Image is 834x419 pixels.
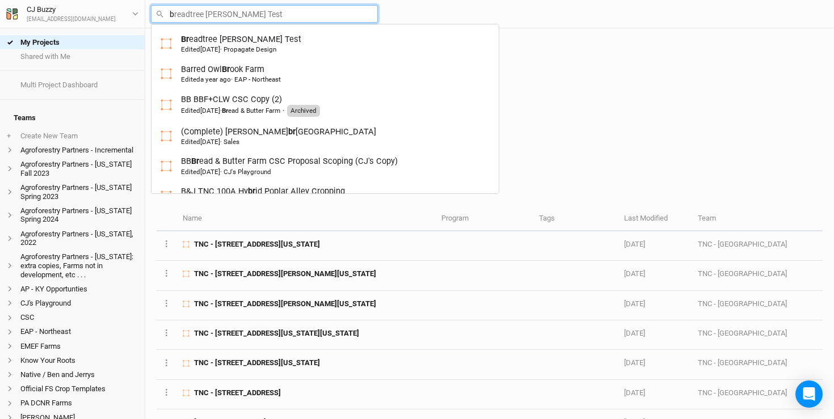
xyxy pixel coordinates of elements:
mark: br [248,186,255,196]
div: (Complete) [PERSON_NAME] [GEOGRAPHIC_DATA] [181,126,376,147]
span: Jun 22, 2023 11:22 AM [200,138,220,146]
a: (Complete) [PERSON_NAME]br[GEOGRAPHIC_DATA]Edited[DATE]· Sales [161,126,490,147]
div: Archived [287,105,320,116]
div: eadtree [PERSON_NAME] Test [181,33,301,54]
a: B&J TNC 100A Hybrid Poplar Alley CroppingEdited[DATE]· Native / [PERSON_NAME] and [PERSON_NAME] [161,185,490,206]
span: Mar 8, 2024 1:48 PM [200,107,220,115]
a: Breadtree Trimble Test [151,29,499,59]
a: Barred OwlBrook FarmEditeda year ago· EAP - Northeast [161,64,490,84]
span: Edited [181,138,220,146]
div: · Sales [181,137,239,146]
div: BB ead & Butter Farm CSC Proposal Scoping (CJ's Copy) [181,155,398,176]
a: (Complete) Bainbridge Lane [151,121,499,151]
div: · ead & Butter Farm [181,106,280,115]
div: · EAP - Northeast [181,75,281,84]
span: Jun 12, 2024 3:58 PM [200,75,231,83]
mark: Br [181,34,189,44]
span: Sep 25, 2025 9:09 AM [624,358,645,367]
th: Tags [533,207,618,231]
div: · CJ's Playground [181,167,271,176]
span: TNC - 718 Windmill Rd, Colton, NY 13625 [194,388,281,398]
span: Edited [181,45,220,53]
h4: Teams [7,107,138,129]
div: BB BBF+CLW CSC Copy (2) [181,94,320,117]
span: Aug 22, 2023 4:21 PM [200,45,220,53]
span: Edited [181,168,220,176]
span: Sep 25, 2025 9:13 AM [624,269,645,278]
a: B&J TNC 100A Hybrid Poplar Alley Cropping [151,181,499,211]
a: BB BBF+CLW CSC Copy (2) [151,89,499,121]
th: Program [435,207,532,231]
button: CJ Buzzy[EMAIL_ADDRESS][DOMAIN_NAME] [6,3,139,24]
span: Feb 13, 2024 2:11 PM [200,168,220,176]
span: TNC - 22501 New York Highway 342, Watertown, New York 13601, United States [194,328,359,338]
span: TNC - 23371 White Road, Glen Park, New York 13601, United States [194,269,376,279]
a: Barred Owl Brook Farm [151,59,499,89]
div: · Propagate Design [181,45,276,54]
mark: br [288,126,296,137]
div: Open Intercom Messenger [795,380,823,408]
span: TNC - 47812 Hunneyman Road, Redwood, New York 13679, United States [194,299,376,309]
th: Name [176,207,435,231]
a: BB BBF+CLW CSC Copy (2)Edited[DATE]·Bread & Butter Farm·Archived [161,94,490,117]
span: Edited [181,75,231,83]
div: CJ Buzzy [27,4,116,15]
span: Sep 25, 2025 9:15 AM [624,240,645,248]
span: Sep 25, 2025 9:11 AM [624,329,645,337]
span: · [283,105,285,116]
div: B&J TNC 100A Hy id Poplar Alley Cropping [181,185,363,206]
div: menu-options [151,24,499,194]
span: Sep 23, 2025 12:16 PM [624,388,645,397]
a: BB Bread & Butter Farm CSC Proposal Scoping (CJ's Copy) [151,151,499,181]
span: TNC - 22372 County Route 61, Watertown, New York 13601, United States [194,358,320,368]
span: TNC - 17072 County Road 155, Watertown, New York 13601, United States [194,239,320,249]
span: Sep 25, 2025 9:12 AM [624,299,645,308]
input: Search all farms [151,5,378,23]
div: Barred Owl ook Farm [181,64,281,84]
a: Breadtree [PERSON_NAME] TestEdited[DATE]· Propagate Design [161,33,490,54]
div: [EMAIL_ADDRESS][DOMAIN_NAME] [27,15,116,24]
span: + [7,132,11,141]
mark: Br [222,107,228,115]
th: Last Modified [618,207,692,231]
mark: Br [222,64,230,74]
span: Edited [181,107,220,115]
a: BBBread & Butter Farm CSC Proposal Scoping (CJ's Copy)Edited[DATE]· CJ's Playground [161,155,490,176]
mark: Br [191,156,199,166]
